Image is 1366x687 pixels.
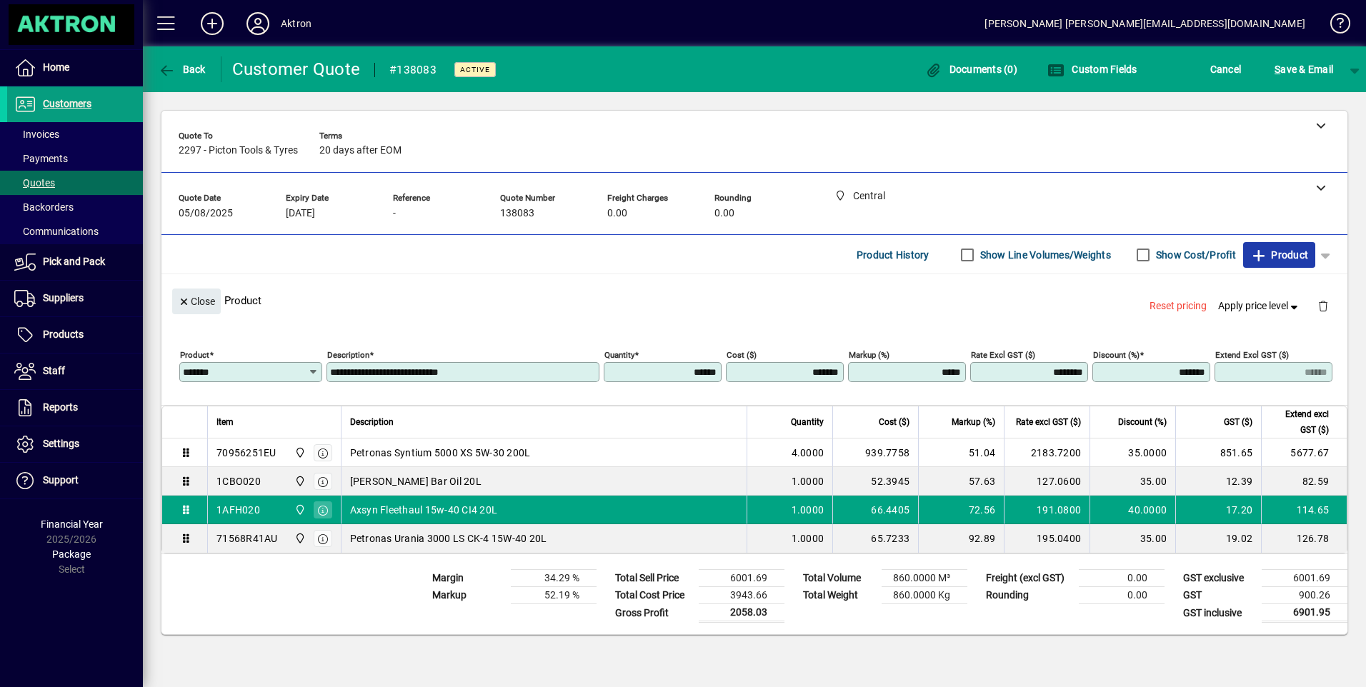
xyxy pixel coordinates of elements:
[1306,289,1340,323] button: Delete
[879,414,909,430] span: Cost ($)
[851,242,935,268] button: Product History
[43,292,84,304] span: Suppliers
[14,129,59,140] span: Invoices
[1261,496,1347,524] td: 114.65
[232,58,361,81] div: Customer Quote
[7,171,143,195] a: Quotes
[1079,570,1165,587] td: 0.00
[291,473,307,489] span: Central
[1013,474,1081,488] div: 127.0600
[460,65,490,74] span: Active
[7,281,143,316] a: Suppliers
[1047,64,1137,75] span: Custom Fields
[43,329,84,340] span: Products
[1118,414,1167,430] span: Discount (%)
[7,390,143,426] a: Reports
[1175,438,1261,467] td: 851.65
[1013,446,1081,460] div: 2183.7200
[604,350,634,360] mat-label: Quantity
[1044,56,1141,82] button: Custom Fields
[699,587,784,604] td: 3943.66
[7,244,143,280] a: Pick and Pack
[178,290,215,314] span: Close
[792,474,824,488] span: 1.0000
[350,531,547,546] span: Petronas Urania 3000 LS CK-4 15W-40 20L
[1224,414,1252,430] span: GST ($)
[1261,467,1347,496] td: 82.59
[979,587,1079,604] td: Rounding
[1144,294,1212,319] button: Reset pricing
[1013,503,1081,517] div: 191.0800
[189,11,235,36] button: Add
[832,438,918,467] td: 939.7758
[281,12,311,35] div: Aktron
[832,524,918,553] td: 65.7233
[14,177,55,189] span: Quotes
[7,353,143,389] a: Staff
[832,467,918,496] td: 52.3945
[699,570,784,587] td: 6001.69
[43,98,91,109] span: Customers
[319,145,402,156] span: 20 days after EOM
[350,503,498,517] span: Axsyn Fleethaul 15w-40 CI4 20L
[350,446,531,460] span: Petronas Syntium 5000 XS 5W-30 200L
[172,289,221,314] button: Close
[1176,587,1262,604] td: GST
[500,208,534,219] span: 138083
[977,248,1111,262] label: Show Line Volumes/Weights
[216,531,278,546] div: 71568R41AU
[1218,299,1301,314] span: Apply price level
[7,146,143,171] a: Payments
[918,467,1004,496] td: 57.63
[350,474,482,488] span: [PERSON_NAME] Bar Oil 20L
[1176,570,1262,587] td: GST exclusive
[179,208,233,219] span: 05/08/2025
[1262,570,1347,587] td: 6001.69
[169,294,224,307] app-page-header-button: Close
[180,350,209,360] mat-label: Product
[1243,242,1315,268] button: Product
[1306,299,1340,312] app-page-header-button: Delete
[425,570,511,587] td: Margin
[1261,524,1347,553] td: 126.78
[52,548,91,560] span: Package
[796,587,882,604] td: Total Weight
[1079,587,1165,604] td: 0.00
[918,496,1004,524] td: 72.56
[1016,414,1081,430] span: Rate excl GST ($)
[952,414,995,430] span: Markup (%)
[7,219,143,244] a: Communications
[7,317,143,353] a: Products
[1275,58,1333,81] span: ave & Email
[425,587,511,604] td: Markup
[608,587,699,604] td: Total Cost Price
[511,587,597,604] td: 52.19 %
[1175,524,1261,553] td: 19.02
[1150,299,1207,314] span: Reset pricing
[7,50,143,86] a: Home
[1212,294,1307,319] button: Apply price level
[984,12,1305,35] div: [PERSON_NAME] [PERSON_NAME][EMAIL_ADDRESS][DOMAIN_NAME]
[143,56,221,82] app-page-header-button: Back
[607,208,627,219] span: 0.00
[796,570,882,587] td: Total Volume
[971,350,1035,360] mat-label: Rate excl GST ($)
[216,474,261,488] div: 1CBO020
[1090,438,1175,467] td: 35.0000
[291,502,307,518] span: Central
[235,11,281,36] button: Profile
[393,208,396,219] span: -
[43,256,105,267] span: Pick and Pack
[792,503,824,517] span: 1.0000
[918,524,1004,553] td: 92.89
[699,604,784,622] td: 2058.03
[882,570,967,587] td: 860.0000 M³
[792,446,824,460] span: 4.0000
[727,350,757,360] mat-label: Cost ($)
[1013,531,1081,546] div: 195.0400
[511,570,597,587] td: 34.29 %
[1262,587,1347,604] td: 900.26
[924,64,1017,75] span: Documents (0)
[286,208,315,219] span: [DATE]
[608,570,699,587] td: Total Sell Price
